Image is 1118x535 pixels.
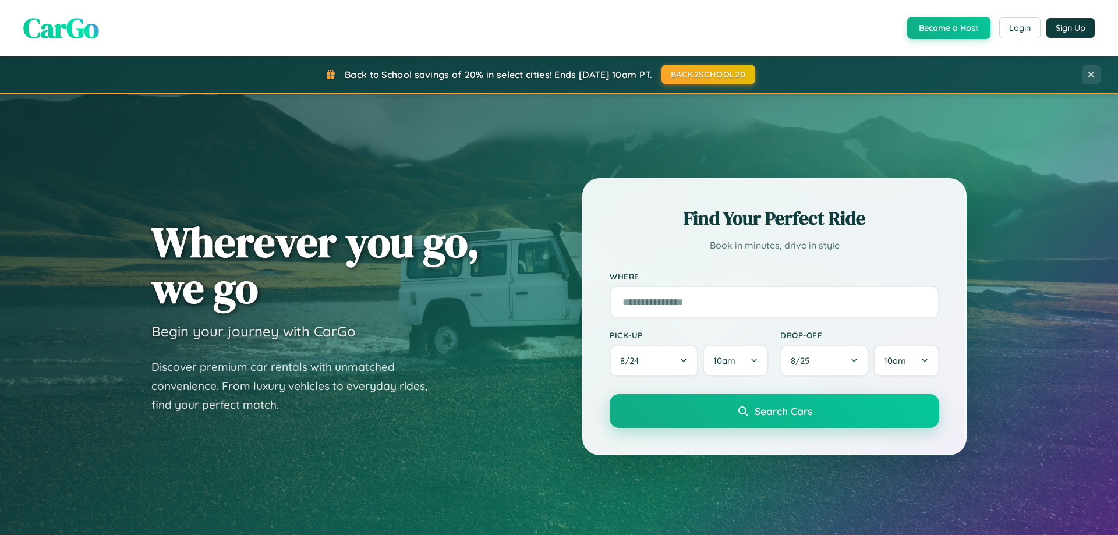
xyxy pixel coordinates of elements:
label: Pick-up [610,330,769,340]
span: 8 / 24 [620,355,645,366]
button: 10am [873,345,939,377]
button: Login [999,17,1041,38]
button: Become a Host [907,17,990,39]
button: 8/24 [610,345,698,377]
p: Discover premium car rentals with unmatched convenience. From luxury vehicles to everyday rides, ... [151,357,443,414]
label: Where [610,271,939,281]
span: Back to School savings of 20% in select cities! Ends [DATE] 10am PT. [345,69,652,80]
h1: Wherever you go, we go [151,219,480,311]
span: CarGo [23,9,99,47]
p: Book in minutes, drive in style [610,237,939,254]
span: Search Cars [755,405,812,417]
span: 10am [884,355,906,366]
button: 10am [703,345,769,377]
h2: Find Your Perfect Ride [610,206,939,231]
span: 8 / 25 [791,355,815,366]
label: Drop-off [780,330,939,340]
button: BACK2SCHOOL20 [661,65,755,84]
button: Search Cars [610,394,939,428]
span: 10am [713,355,735,366]
button: Sign Up [1046,18,1095,38]
button: 8/25 [780,345,869,377]
h3: Begin your journey with CarGo [151,323,356,340]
